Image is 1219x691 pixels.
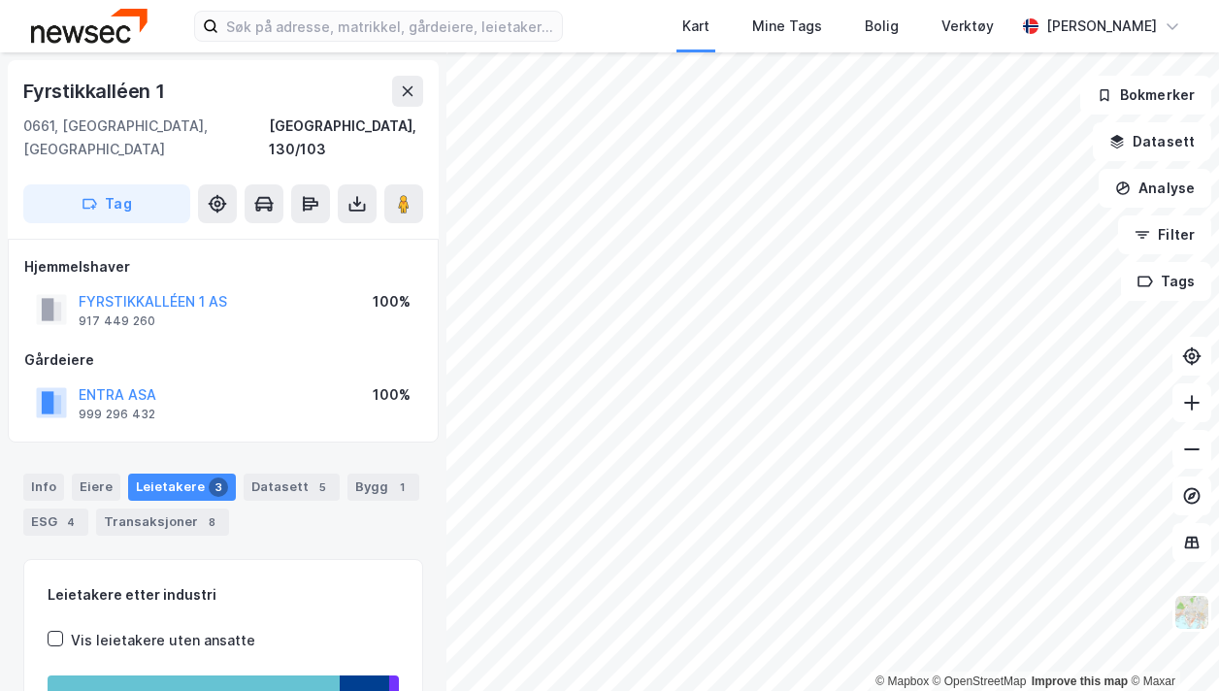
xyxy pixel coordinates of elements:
[865,15,899,38] div: Bolig
[373,290,411,313] div: 100%
[23,474,64,501] div: Info
[79,313,155,329] div: 917 449 260
[373,383,411,407] div: 100%
[79,407,155,422] div: 999 296 432
[392,477,412,497] div: 1
[244,474,340,501] div: Datasett
[61,512,81,532] div: 4
[72,474,120,501] div: Eiere
[752,15,822,38] div: Mine Tags
[1118,215,1211,254] button: Filter
[202,512,221,532] div: 8
[933,675,1027,688] a: OpenStreetMap
[1099,169,1211,208] button: Analyse
[96,509,229,536] div: Transaksjoner
[347,474,419,501] div: Bygg
[1122,598,1219,691] div: Kontrollprogram for chat
[71,629,255,652] div: Vis leietakere uten ansatte
[128,474,236,501] div: Leietakere
[269,115,423,161] div: [GEOGRAPHIC_DATA], 130/103
[941,15,994,38] div: Verktøy
[1121,262,1211,301] button: Tags
[24,255,422,279] div: Hjemmelshaver
[218,12,562,41] input: Søk på adresse, matrikkel, gårdeiere, leietakere eller personer
[31,9,148,43] img: newsec-logo.f6e21ccffca1b3a03d2d.png
[23,76,169,107] div: Fyrstikkalléen 1
[24,348,422,372] div: Gårdeiere
[23,115,269,161] div: 0661, [GEOGRAPHIC_DATA], [GEOGRAPHIC_DATA]
[1046,15,1157,38] div: [PERSON_NAME]
[875,675,929,688] a: Mapbox
[23,509,88,536] div: ESG
[1080,76,1211,115] button: Bokmerker
[1093,122,1211,161] button: Datasett
[1173,594,1210,631] img: Z
[48,583,399,607] div: Leietakere etter industri
[23,184,190,223] button: Tag
[1032,675,1128,688] a: Improve this map
[682,15,709,38] div: Kart
[313,477,332,497] div: 5
[1122,598,1219,691] iframe: Chat Widget
[209,477,228,497] div: 3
